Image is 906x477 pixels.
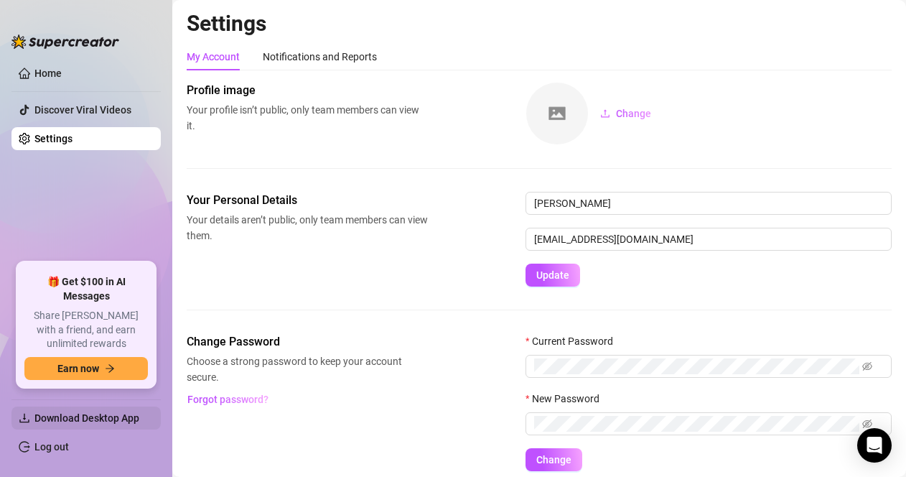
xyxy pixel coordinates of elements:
[534,358,859,374] input: Current Password
[24,357,148,380] button: Earn nowarrow-right
[187,333,428,351] span: Change Password
[857,428,892,463] div: Open Intercom Messenger
[616,108,651,119] span: Change
[526,391,609,407] label: New Password
[187,10,892,37] h2: Settings
[600,108,610,119] span: upload
[34,441,69,453] a: Log out
[105,363,115,374] span: arrow-right
[263,49,377,65] div: Notifications and Reports
[19,412,30,424] span: download
[526,448,582,471] button: Change
[34,133,73,144] a: Settings
[187,192,428,209] span: Your Personal Details
[536,269,569,281] span: Update
[34,68,62,79] a: Home
[11,34,119,49] img: logo-BBDzfeDw.svg
[187,49,240,65] div: My Account
[862,419,872,429] span: eye-invisible
[24,309,148,351] span: Share [PERSON_NAME] with a friend, and earn unlimited rewards
[187,212,428,244] span: Your details aren’t public, only team members can view them.
[57,363,99,374] span: Earn now
[187,394,268,405] span: Forgot password?
[534,416,859,432] input: New Password
[526,228,892,251] input: Enter new email
[34,412,139,424] span: Download Desktop App
[589,102,663,125] button: Change
[526,83,588,144] img: square-placeholder.png
[526,333,622,349] label: Current Password
[187,388,268,411] button: Forgot password?
[187,353,428,385] span: Choose a strong password to keep your account secure.
[536,454,571,466] span: Change
[187,102,428,134] span: Your profile isn’t public, only team members can view it.
[24,275,148,303] span: 🎁 Get $100 in AI Messages
[526,192,892,215] input: Enter name
[187,82,428,99] span: Profile image
[526,264,580,287] button: Update
[34,104,131,116] a: Discover Viral Videos
[862,361,872,371] span: eye-invisible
